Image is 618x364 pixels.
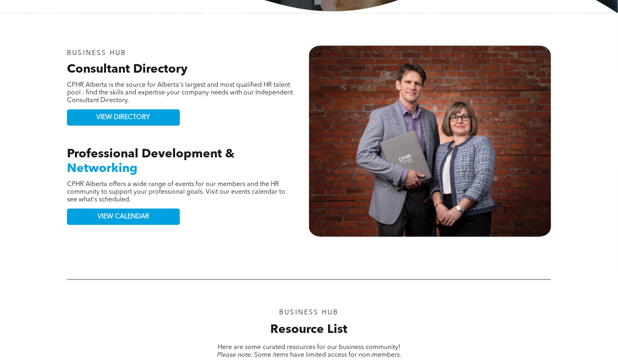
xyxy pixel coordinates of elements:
[67,163,138,175] span: Networking
[98,213,149,221] span: VIEW CALENDAR
[271,324,348,336] span: Resource List
[67,148,234,160] span: Professional Development &
[309,46,551,237] img: 256A6295-ae81ebd7-1920w.png
[279,310,338,316] span: BUSINESS HUB
[217,352,253,359] span: Please note:
[67,50,126,56] span: BUSINESS HUB
[67,181,285,203] span: CPHR Alberta offers a wide range of events for our members and the HR community to support your p...
[67,209,180,225] a: VIEW CALENDAR
[254,352,401,359] span: Some items have limited access for non-members.
[67,82,293,104] span: CPHR Alberta is the source for Alberta's largest and most qualified HR talent pool - find the ski...
[67,63,188,75] strong: Consultant Directory
[218,345,400,351] span: Here are some curated resources for our business community!
[67,109,180,126] a: VIEW DIRECTORY
[97,114,150,121] span: VIEW DIRECTORY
